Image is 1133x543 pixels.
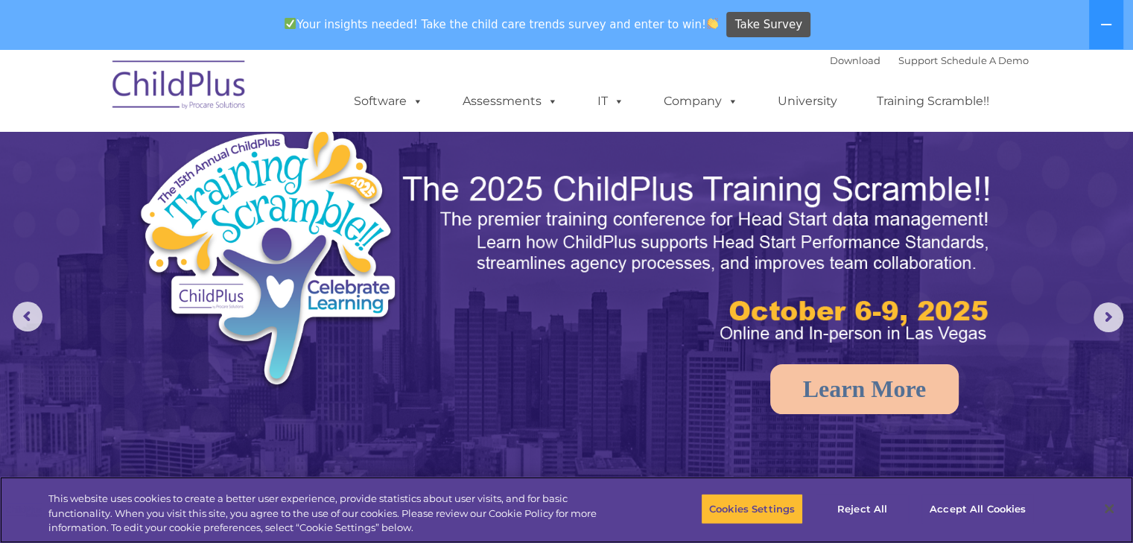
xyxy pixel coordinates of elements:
[48,492,623,536] div: This website uses cookies to create a better user experience, provide statistics about user visit...
[707,18,718,29] img: 👏
[726,12,810,38] a: Take Survey
[279,10,725,39] span: Your insights needed! Take the child care trends survey and enter to win!
[285,18,296,29] img: ✅
[816,493,909,524] button: Reject All
[735,12,802,38] span: Take Survey
[921,493,1034,524] button: Accept All Cookies
[770,364,959,414] a: Learn More
[701,493,803,524] button: Cookies Settings
[862,86,1004,116] a: Training Scramble!!
[448,86,573,116] a: Assessments
[105,50,254,124] img: ChildPlus by Procare Solutions
[763,86,852,116] a: University
[830,54,880,66] a: Download
[898,54,938,66] a: Support
[830,54,1029,66] font: |
[649,86,753,116] a: Company
[583,86,639,116] a: IT
[1093,492,1126,525] button: Close
[941,54,1029,66] a: Schedule A Demo
[339,86,438,116] a: Software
